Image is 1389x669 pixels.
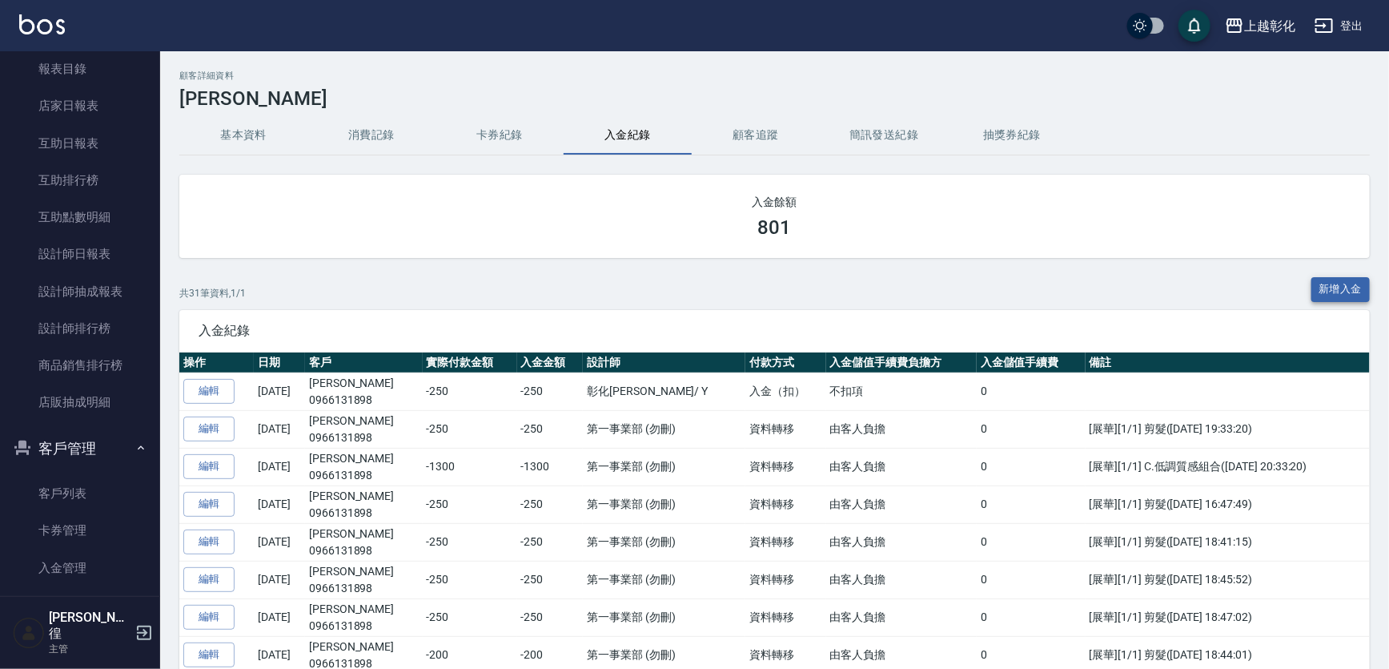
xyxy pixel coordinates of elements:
td: [DATE] [254,486,305,523]
td: -250 [517,598,584,636]
td: [DATE] [254,598,305,636]
button: 簡訊發送紀錄 [820,116,948,155]
td: -250 [517,523,584,561]
th: 備註 [1086,353,1371,373]
a: 互助排行榜 [6,162,154,199]
td: -1300 [517,448,584,486]
td: -250 [517,561,584,598]
td: 第一事業部 (勿刪) [583,410,745,448]
button: 抽獎券紀錄 [948,116,1076,155]
td: -250 [423,561,517,598]
a: 客戶列表 [6,475,154,512]
td: 第一事業部 (勿刪) [583,448,745,486]
button: 卡券紀錄 [436,116,564,155]
th: 入金儲值手續費 [977,353,1086,373]
div: 上越彰化 [1244,16,1295,36]
a: 互助點數明細 [6,199,154,236]
td: -1300 [423,448,517,486]
img: Logo [19,14,65,34]
td: [PERSON_NAME] [305,523,423,561]
td: 第一事業部 (勿刪) [583,561,745,598]
a: 商品銷售排行榜 [6,347,154,384]
button: 客戶管理 [6,428,154,470]
p: 0966131898 [309,542,419,559]
td: 第一事業部 (勿刪) [583,598,745,636]
a: 編輯 [183,567,235,592]
button: 登出 [1308,11,1370,41]
td: [DATE] [254,373,305,410]
a: 編輯 [183,530,235,554]
a: 卡券管理 [6,512,154,549]
td: -250 [423,523,517,561]
h5: [PERSON_NAME]徨 [49,610,130,642]
p: 0966131898 [309,505,419,522]
p: 0966131898 [309,429,419,446]
h2: 入金餘額 [199,194,1351,210]
td: 不扣項 [826,373,977,410]
button: 員工及薪資 [6,593,154,635]
p: 共 31 筆資料, 1 / 1 [179,286,246,300]
p: 主管 [49,642,130,656]
a: 報表目錄 [6,50,154,87]
td: -250 [423,598,517,636]
td: -250 [517,410,584,448]
td: 彰化[PERSON_NAME] / Y [583,373,745,410]
td: 0 [977,561,1086,598]
td: [PERSON_NAME] [305,410,423,448]
td: 資料轉移 [745,598,825,636]
th: 操作 [179,353,254,373]
a: 店家日報表 [6,87,154,124]
th: 實際付款金額 [423,353,517,373]
button: 新增入金 [1311,277,1371,302]
td: [DATE] [254,561,305,598]
h3: 801 [758,216,792,239]
th: 付款方式 [745,353,825,373]
td: [PERSON_NAME] [305,373,423,410]
td: 由客人負擔 [826,410,977,448]
td: [展華][1/1] 剪髮([DATE] 18:47:02) [1086,598,1371,636]
td: 由客人負擔 [826,561,977,598]
button: 顧客追蹤 [692,116,820,155]
button: 入金紀錄 [564,116,692,155]
td: 由客人負擔 [826,598,977,636]
td: 資料轉移 [745,486,825,523]
td: [展華][1/1] 剪髮([DATE] 19:33:20) [1086,410,1371,448]
h3: [PERSON_NAME] [179,87,1370,110]
td: [展華][1/1] 剪髮([DATE] 18:41:15) [1086,523,1371,561]
td: [PERSON_NAME] [305,561,423,598]
td: 0 [977,598,1086,636]
td: 第一事業部 (勿刪) [583,486,745,523]
button: 基本資料 [179,116,307,155]
a: 入金管理 [6,550,154,586]
td: 0 [977,486,1086,523]
th: 日期 [254,353,305,373]
td: [PERSON_NAME] [305,598,423,636]
td: 第一事業部 (勿刪) [583,523,745,561]
p: 0966131898 [309,467,419,484]
th: 入金儲值手續費負擔方 [826,353,977,373]
td: -250 [517,373,584,410]
td: -250 [423,373,517,410]
a: 編輯 [183,492,235,517]
a: 編輯 [183,605,235,630]
th: 客戶 [305,353,423,373]
td: 資料轉移 [745,448,825,486]
a: 編輯 [183,379,235,404]
a: 編輯 [183,417,235,441]
p: 0966131898 [309,392,419,409]
a: 設計師抽成報表 [6,273,154,310]
td: [DATE] [254,410,305,448]
th: 入金金額 [517,353,584,373]
button: save [1178,10,1210,42]
td: 入金（扣） [745,373,825,410]
td: 資料轉移 [745,523,825,561]
td: 由客人負擔 [826,448,977,486]
td: [DATE] [254,523,305,561]
a: 設計師排行榜 [6,310,154,347]
td: [PERSON_NAME] [305,486,423,523]
td: [展華][1/1] 剪髮([DATE] 16:47:49) [1086,486,1371,523]
td: 資料轉移 [745,561,825,598]
td: [展華][1/1] 剪髮([DATE] 18:45:52) [1086,561,1371,598]
td: -250 [517,486,584,523]
th: 設計師 [583,353,745,373]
